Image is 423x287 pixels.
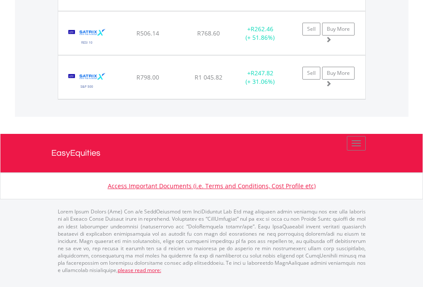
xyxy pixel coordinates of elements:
p: Lorem Ipsum Dolors (Ame) Con a/e SeddOeiusmod tem InciDiduntut Lab Etd mag aliquaen admin veniamq... [58,208,366,274]
div: + (+ 51.86%) [234,25,287,42]
a: please read more: [118,266,161,274]
a: Access Important Documents (i.e. Terms and Conditions, Cost Profile etc) [108,182,316,190]
a: Buy More [322,23,355,36]
span: R506.14 [136,29,159,37]
img: EQU.ZA.STX500.png [62,66,112,97]
a: Buy More [322,67,355,80]
img: EQU.ZA.STXRES.png [62,22,112,53]
a: Sell [302,67,320,80]
div: + (+ 31.06%) [234,69,287,86]
a: Sell [302,23,320,36]
span: R262.46 [251,25,273,33]
span: R768.60 [197,29,220,37]
span: R798.00 [136,73,159,81]
span: R247.82 [251,69,273,77]
span: R1 045.82 [195,73,222,81]
a: EasyEquities [51,134,372,172]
